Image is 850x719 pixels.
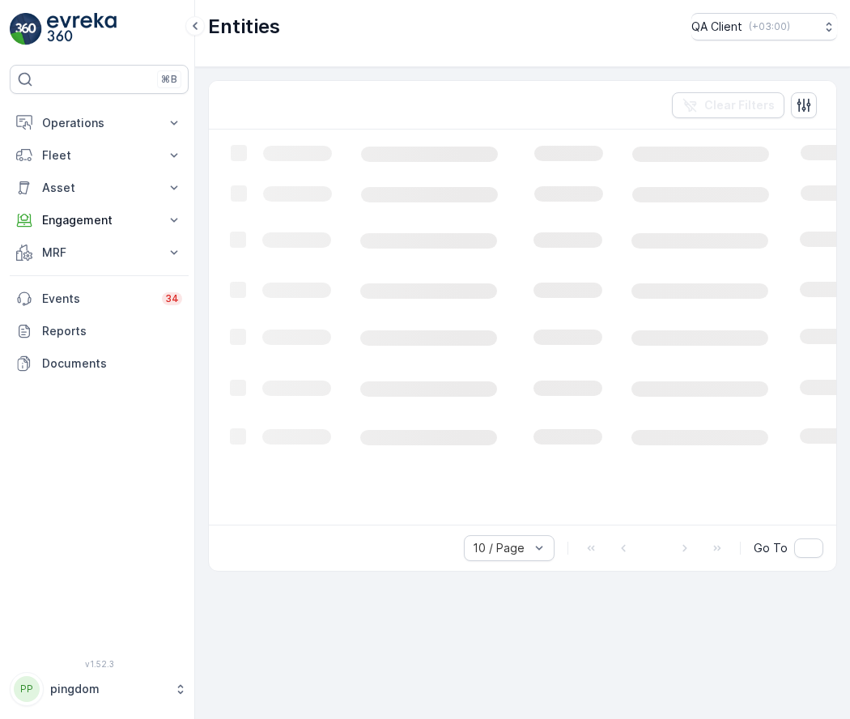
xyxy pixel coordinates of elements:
button: Asset [10,172,189,204]
p: QA Client [691,19,742,35]
button: Engagement [10,204,189,236]
p: Reports [42,323,182,339]
p: Documents [42,355,182,372]
p: Fleet [42,147,156,164]
p: Entities [208,14,280,40]
p: ( +03:00 ) [749,20,790,33]
a: Events34 [10,283,189,315]
span: v 1.52.3 [10,659,189,669]
button: Clear Filters [672,92,784,118]
a: Documents [10,347,189,380]
p: MRF [42,245,156,261]
p: ⌘B [161,73,177,86]
button: MRF [10,236,189,269]
p: Engagement [42,212,156,228]
p: 34 [165,292,179,305]
p: Clear Filters [704,97,775,113]
div: PP [14,676,40,702]
p: Events [42,291,152,307]
p: Asset [42,180,156,196]
img: logo_light-DOdMpM7g.png [47,13,117,45]
p: Operations [42,115,156,131]
a: Reports [10,315,189,347]
button: QA Client(+03:00) [691,13,837,40]
p: pingdom [50,681,166,697]
button: Fleet [10,139,189,172]
img: logo [10,13,42,45]
button: Operations [10,107,189,139]
span: Go To [754,540,788,556]
button: PPpingdom [10,672,189,706]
